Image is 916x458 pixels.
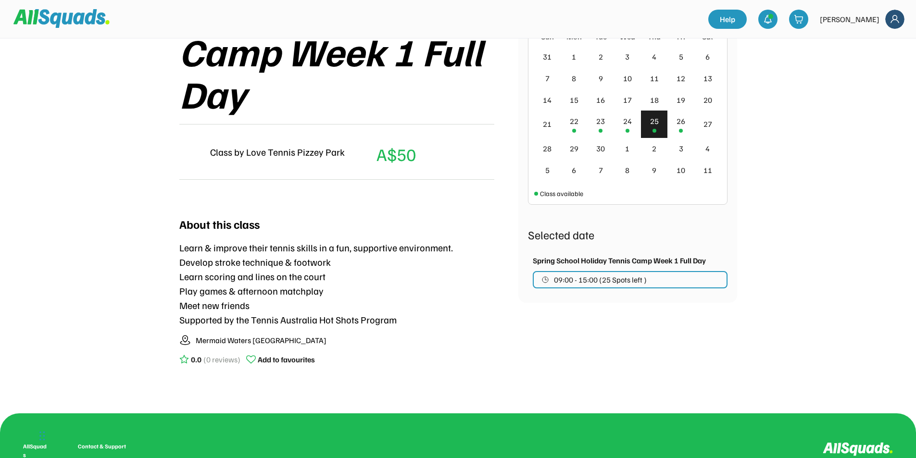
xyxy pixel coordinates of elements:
div: 15 [570,94,578,106]
div: Class by Love Tennis Pizzey Park [210,145,345,159]
div: 11 [703,164,712,176]
div: 11 [650,73,659,84]
img: Logo%20inverted.svg [823,442,893,456]
div: 5 [679,51,683,62]
div: 18 [650,94,659,106]
div: Class available [540,188,583,198]
div: 23 [596,115,605,127]
div: About this class [179,215,260,233]
div: 2 [599,51,603,62]
img: LTPP_Logo_REV.jpeg [179,140,202,163]
div: 10 [677,164,685,176]
div: 6 [572,164,576,176]
div: 19 [677,94,685,106]
div: 4 [652,51,656,62]
img: Squad%20Logo.svg [13,9,110,27]
div: (0 reviews) [203,354,240,365]
div: 9 [652,164,656,176]
div: 16 [596,94,605,106]
div: A$50 [376,141,416,167]
div: 4 [705,143,710,154]
div: Mermaid Waters [GEOGRAPHIC_DATA] [196,334,326,346]
div: 0.0 [191,354,201,365]
div: 8 [625,164,629,176]
div: 3 [625,51,629,62]
a: Help [708,10,747,29]
div: 27 [703,118,712,130]
img: bell-03%20%281%29.svg [763,14,773,24]
div: 24 [623,115,632,127]
div: 30 [596,143,605,154]
div: Learn & improve their tennis skills in a fun, supportive environment. Develop stroke technique & ... [179,240,453,327]
div: [PERSON_NAME] [820,13,879,25]
div: 8 [572,73,576,84]
div: 26 [677,115,685,127]
div: Spring School Holiday Tennis Camp Week 1 Full Day [533,255,706,266]
div: Selected date [528,226,728,243]
div: 20 [703,94,712,106]
div: Add to favourites [258,354,315,365]
div: 1 [625,143,629,154]
div: 31 [543,51,552,62]
div: 3 [679,143,683,154]
div: 21 [543,118,552,130]
div: 17 [623,94,632,106]
div: 14 [543,94,552,106]
div: 10 [623,73,632,84]
div: 29 [570,143,578,154]
div: 6 [705,51,710,62]
div: 22 [570,115,578,127]
div: 13 [703,73,712,84]
div: Contact & Support [78,442,138,451]
button: 09:00 - 15:00 (25 Spots left ) [533,271,728,288]
div: 28 [543,143,552,154]
span: 09:00 - 15:00 (25 Spots left ) [554,276,647,284]
div: 9 [599,73,603,84]
div: 2 [652,143,656,154]
img: shopping-cart-01%20%281%29.svg [794,14,803,24]
div: 5 [545,164,550,176]
div: 12 [677,73,685,84]
div: 7 [545,73,550,84]
div: 1 [572,51,576,62]
div: 7 [599,164,603,176]
img: Frame%2018.svg [885,10,904,29]
div: 25 [650,115,659,127]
